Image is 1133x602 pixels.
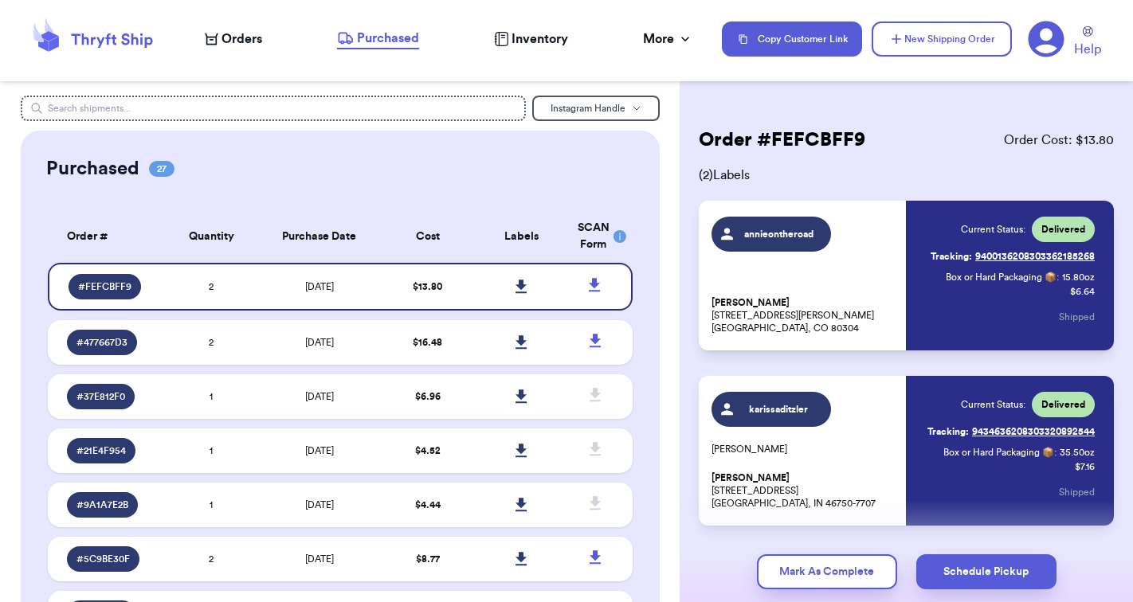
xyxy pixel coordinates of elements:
[48,210,165,263] th: Order #
[210,446,213,455] span: 1
[1070,285,1095,298] p: $ 6.64
[1059,475,1095,510] button: Shipped
[712,443,896,455] p: [PERSON_NAME]
[1041,223,1085,236] span: Delivered
[21,96,526,121] input: Search shipments...
[931,244,1095,269] a: Tracking:9400136208303362185268
[757,554,897,589] button: Mark As Complete
[927,419,1095,444] a: Tracking:9434636208303320892544
[712,296,896,334] p: [STREET_ADDRESS][PERSON_NAME] [GEOGRAPHIC_DATA], CO 80304
[1059,299,1095,334] button: Shipped
[961,223,1025,236] span: Current Status:
[578,220,614,253] div: SCAN Form
[164,210,257,263] th: Quantity
[1075,460,1095,473] p: $ 7.16
[1054,446,1057,459] span: :
[512,29,568,49] span: Inventory
[741,403,817,416] span: karissaditzler
[415,392,441,401] span: $ 6.96
[415,446,441,455] span: $ 4.52
[474,210,567,263] th: Labels
[413,282,442,291] span: $ 13.80
[76,498,128,511] span: # 9A1A7E2B
[305,500,334,510] span: [DATE]
[76,336,127,349] span: # 477667D3
[222,29,262,49] span: Orders
[413,338,442,347] span: $ 16.48
[305,446,334,455] span: [DATE]
[258,210,381,263] th: Purchase Date
[699,166,1114,185] span: ( 2 ) Labels
[643,29,693,49] div: More
[76,444,126,457] span: # 21E4F954
[1041,398,1085,411] span: Delivered
[357,29,419,48] span: Purchased
[712,297,790,309] span: [PERSON_NAME]
[494,29,568,49] a: Inventory
[305,282,334,291] span: [DATE]
[1062,271,1095,283] span: 15.80 oz
[927,425,969,438] span: Tracking:
[1057,271,1059,283] span: :
[722,21,862,57] button: Copy Customer Link
[210,500,213,510] span: 1
[1004,131,1114,150] span: Order Cost: $ 13.80
[416,554,440,564] span: $ 8.77
[741,228,817,240] span: annieontheroad
[712,472,790,484] span: [PERSON_NAME]
[205,29,262,49] a: Orders
[532,96,660,121] button: Instagram Handle
[712,471,896,510] p: [STREET_ADDRESS] [GEOGRAPHIC_DATA], IN 46750-7707
[551,104,625,113] span: Instagram Handle
[337,29,419,49] a: Purchased
[305,338,334,347] span: [DATE]
[943,448,1054,457] span: Box or Hard Packaging 📦
[699,127,865,153] h2: Order # FEFCBFF9
[305,392,334,401] span: [DATE]
[946,272,1057,282] span: Box or Hard Packaging 📦
[916,554,1057,589] button: Schedule Pickup
[961,398,1025,411] span: Current Status:
[210,392,213,401] span: 1
[78,280,131,293] span: # FEFCBFF9
[76,390,125,403] span: # 37E812F0
[931,250,972,263] span: Tracking:
[209,282,214,291] span: 2
[76,553,130,565] span: # 5C9BE30F
[46,156,139,182] h2: Purchased
[415,500,441,510] span: $ 4.44
[209,554,214,564] span: 2
[872,21,1012,57] button: New Shipping Order
[305,554,334,564] span: [DATE]
[381,210,474,263] th: Cost
[1074,40,1101,59] span: Help
[1074,26,1101,59] a: Help
[209,338,214,347] span: 2
[149,161,174,177] span: 27
[1060,446,1095,459] span: 35.50 oz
